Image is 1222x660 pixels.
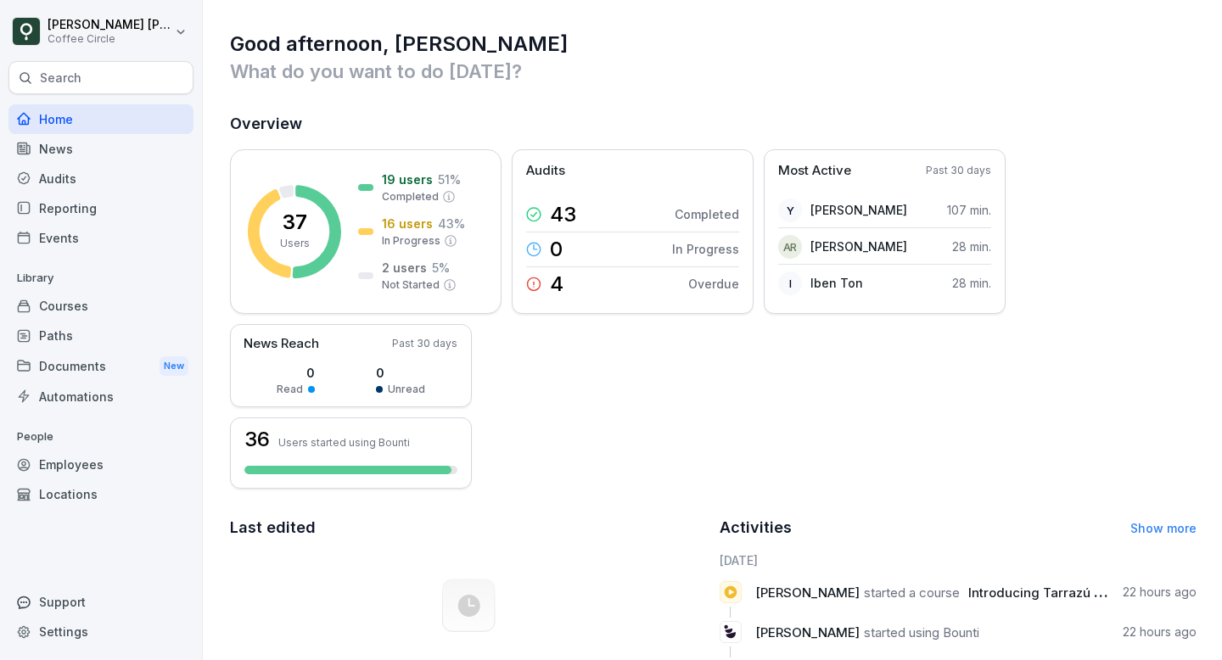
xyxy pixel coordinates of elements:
p: Unread [388,382,425,397]
div: Y [778,199,802,222]
p: Iben Ton [810,274,863,292]
a: Home [8,104,193,134]
h2: Last edited [230,516,708,540]
p: 28 min. [952,238,991,255]
p: In Progress [382,233,440,249]
div: New [160,356,188,376]
h1: Good afternoon, [PERSON_NAME] [230,31,1197,58]
p: Completed [675,205,739,223]
p: Users started using Bounti [278,436,410,449]
span: [PERSON_NAME] [755,624,860,640]
div: AR [778,235,802,259]
p: Coffee Circle [48,33,171,45]
p: Read [277,382,303,397]
p: 22 hours ago [1123,584,1197,601]
span: started using Bounti [864,624,979,640]
h6: [DATE] [720,551,1197,569]
p: [PERSON_NAME] [810,201,907,219]
a: News [8,134,193,164]
div: Support [8,587,193,617]
h2: Activities [720,516,792,540]
p: 107 min. [947,201,991,219]
a: Audits [8,164,193,193]
p: [PERSON_NAME] [810,238,907,255]
a: Events [8,223,193,253]
h3: 36 [244,429,270,450]
p: Library [8,265,193,292]
span: started a course [864,584,960,601]
p: 0 [277,364,315,382]
p: 43 [550,204,576,225]
p: In Progress [672,240,739,258]
p: 2 users [382,259,427,277]
a: Settings [8,617,193,646]
p: 4 [550,274,563,294]
p: 16 users [382,215,433,232]
p: 0 [376,364,425,382]
a: Locations [8,479,193,509]
a: Reporting [8,193,193,223]
p: Search [40,70,81,87]
p: 43 % [438,215,465,232]
p: 28 min. [952,274,991,292]
p: Most Active [778,161,851,181]
p: Past 30 days [926,163,991,178]
p: People [8,423,193,450]
p: Past 30 days [392,336,457,351]
a: Automations [8,382,193,411]
p: What do you want to do [DATE]? [230,58,1197,85]
p: 0 [550,239,563,260]
p: Audits [526,161,565,181]
p: Users [280,236,310,251]
span: [PERSON_NAME] [755,584,860,601]
p: 5 % [432,259,450,277]
p: 51 % [438,171,461,188]
p: [PERSON_NAME] [PERSON_NAME] [48,18,171,32]
p: Not Started [382,277,440,293]
a: Paths [8,321,193,350]
p: Overdue [688,275,739,293]
p: 37 [283,212,307,232]
a: DocumentsNew [8,350,193,382]
p: 22 hours ago [1123,624,1197,640]
div: Documents [8,350,193,382]
p: 19 users [382,171,433,188]
h2: Overview [230,112,1197,136]
a: Courses [8,291,193,321]
a: Show more [1130,521,1197,535]
p: News Reach [244,334,319,354]
a: Employees [8,450,193,479]
p: Completed [382,189,439,204]
div: I [778,271,802,295]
